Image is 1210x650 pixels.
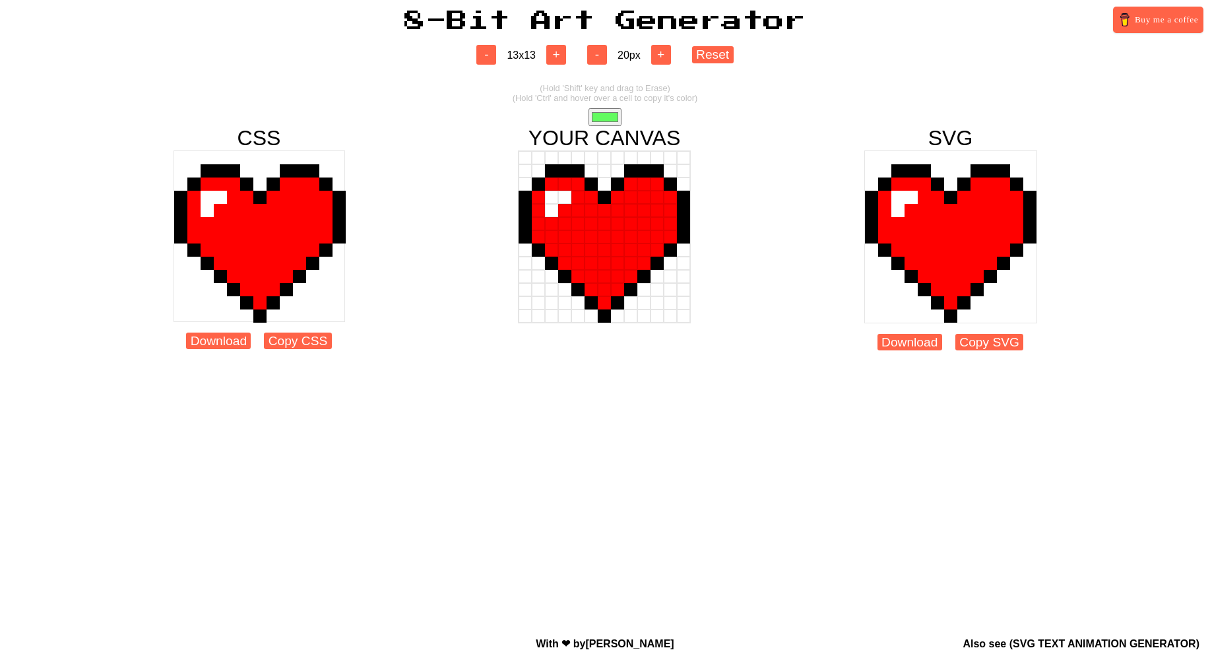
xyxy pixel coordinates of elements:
button: - [476,45,496,65]
button: Download [877,334,942,350]
button: + [546,45,566,65]
a: SVG TEXT ANIMATION GENERATOR [1013,638,1196,649]
span: SVG [928,126,973,150]
button: - [587,45,607,65]
button: Copy CSS [264,333,331,349]
span: 13 x 13 [507,49,536,61]
button: + [651,45,671,65]
span: YOUR CANVAS [528,126,681,150]
button: Copy SVG [955,334,1023,350]
a: Buy me a coffee [1113,7,1203,33]
span: love [561,638,570,649]
span: (Hold 'Shift' key and drag to Erase) (Hold 'Ctrl' and hover over a cell to copy it's color) [513,83,697,103]
button: Download [186,333,251,349]
a: [PERSON_NAME] [585,638,674,649]
span: Buy me a coffee [1135,13,1198,26]
span: Also see ( ) [963,638,1199,649]
span: 20 px [618,49,641,61]
button: Reset [692,46,734,63]
img: Buy me a coffee [1118,13,1131,26]
span: CSS [238,126,281,150]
